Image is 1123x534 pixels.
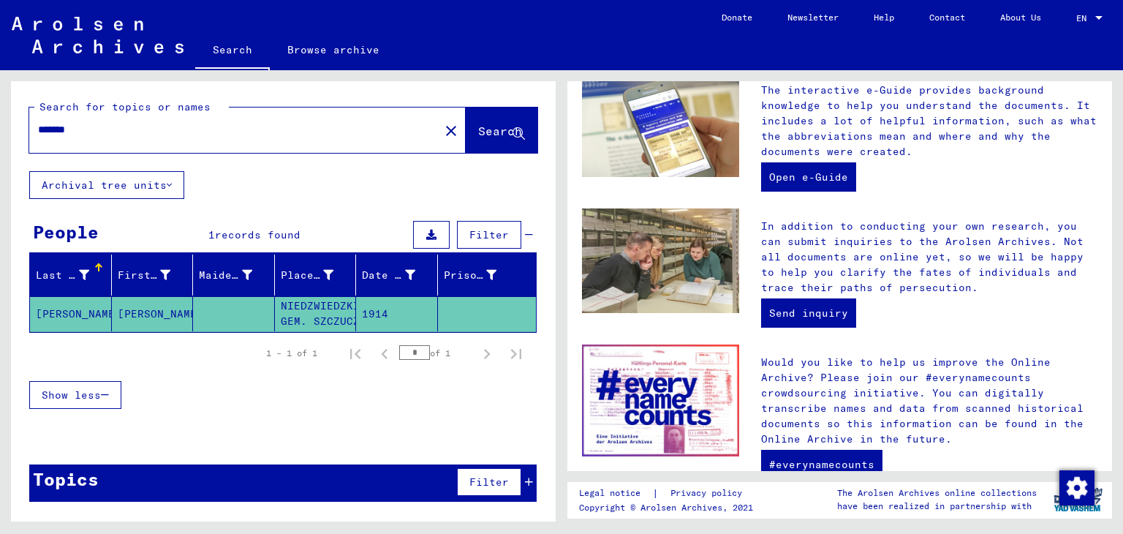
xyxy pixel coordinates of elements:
[266,347,317,360] div: 1 – 1 of 1
[761,450,882,479] a: #everynamecounts
[33,466,99,492] div: Topics
[42,388,101,402] span: Show less
[281,268,334,283] div: Place of Birth
[199,263,274,287] div: Maiden Name
[579,486,652,501] a: Legal notice
[362,263,437,287] div: Date of Birth
[270,32,397,67] a: Browse archive
[341,339,370,368] button: First page
[112,296,194,331] mat-cell: [PERSON_NAME]
[761,162,856,192] a: Open e-Guide
[29,171,184,199] button: Archival tree units
[362,268,415,283] div: Date of Birth
[118,268,171,283] div: First Name
[275,296,357,331] mat-cell: NIEDZWIEDZKIE, GEM. SZCZUCZYN
[582,208,739,314] img: inquiries.jpg
[444,268,497,283] div: Prisoner #
[579,486,760,501] div: |
[39,100,211,113] mat-label: Search for topics or names
[30,255,112,296] mat-header-cell: Last Name
[442,122,460,140] mat-icon: close
[281,263,356,287] div: Place of Birth
[761,83,1097,159] p: The interactive e-Guide provides background knowledge to help you understand the documents. It in...
[36,263,111,287] div: Last Name
[469,228,509,241] span: Filter
[761,298,856,328] a: Send inquiry
[1059,470,1094,505] img: Change consent
[112,255,194,296] mat-header-cell: First Name
[399,346,472,360] div: of 1
[478,124,522,138] span: Search
[466,108,537,153] button: Search
[370,339,399,368] button: Previous page
[582,72,739,178] img: eguide.jpg
[472,339,502,368] button: Next page
[579,501,760,514] p: Copyright © Arolsen Archives, 2021
[761,219,1097,296] p: In addition to conducting your own research, you can submit inquiries to the Arolsen Archives. No...
[195,32,270,70] a: Search
[582,345,739,456] img: enc.jpg
[356,255,438,296] mat-header-cell: Date of Birth
[193,255,275,296] mat-header-cell: Maiden Name
[30,296,112,331] mat-cell: [PERSON_NAME]
[457,468,521,496] button: Filter
[469,475,509,489] span: Filter
[1051,481,1105,518] img: yv_logo.png
[208,228,215,241] span: 1
[444,263,519,287] div: Prisoner #
[457,221,521,249] button: Filter
[837,486,1037,500] p: The Arolsen Archives online collections
[356,296,438,331] mat-cell: 1914
[199,268,252,283] div: Maiden Name
[438,255,537,296] mat-header-cell: Prisoner #
[761,355,1097,447] p: Would you like to help us improve the Online Archive? Please join our #everynamecounts crowdsourc...
[837,500,1037,513] p: have been realized in partnership with
[275,255,357,296] mat-header-cell: Place of Birth
[12,17,184,53] img: Arolsen_neg.svg
[659,486,760,501] a: Privacy policy
[33,219,99,245] div: People
[118,263,193,287] div: First Name
[36,268,89,283] div: Last Name
[29,381,121,409] button: Show less
[502,339,531,368] button: Last page
[436,116,466,145] button: Clear
[215,228,300,241] span: records found
[1076,13,1092,23] span: EN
